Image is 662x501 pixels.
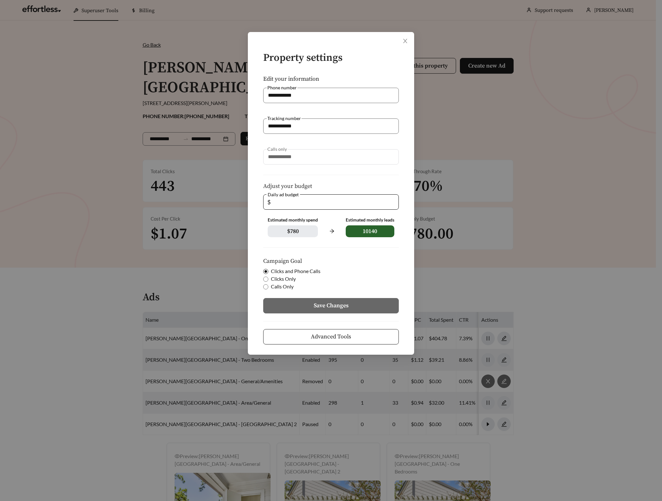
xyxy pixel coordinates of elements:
span: Calls Only [268,283,296,290]
button: Advanced Tools [263,329,399,344]
h5: Adjust your budget [263,183,399,190]
h4: Property settings [263,53,399,64]
span: $ [267,195,271,209]
button: Close [396,32,414,50]
div: Estimated monthly spend [268,217,318,223]
span: close [402,38,408,44]
button: Save Changes [263,298,399,313]
div: Estimated monthly leads [346,217,394,223]
span: 10140 [346,225,394,237]
span: arrow-right [326,225,338,237]
h5: Campaign Goal [263,258,399,264]
span: Clicks Only [268,275,298,283]
h5: Edit your information [263,76,399,82]
a: Advanced Tools [263,333,399,339]
span: Advanced Tools [311,332,351,341]
span: $ 780 [268,225,318,237]
span: Clicks and Phone Calls [268,267,323,275]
